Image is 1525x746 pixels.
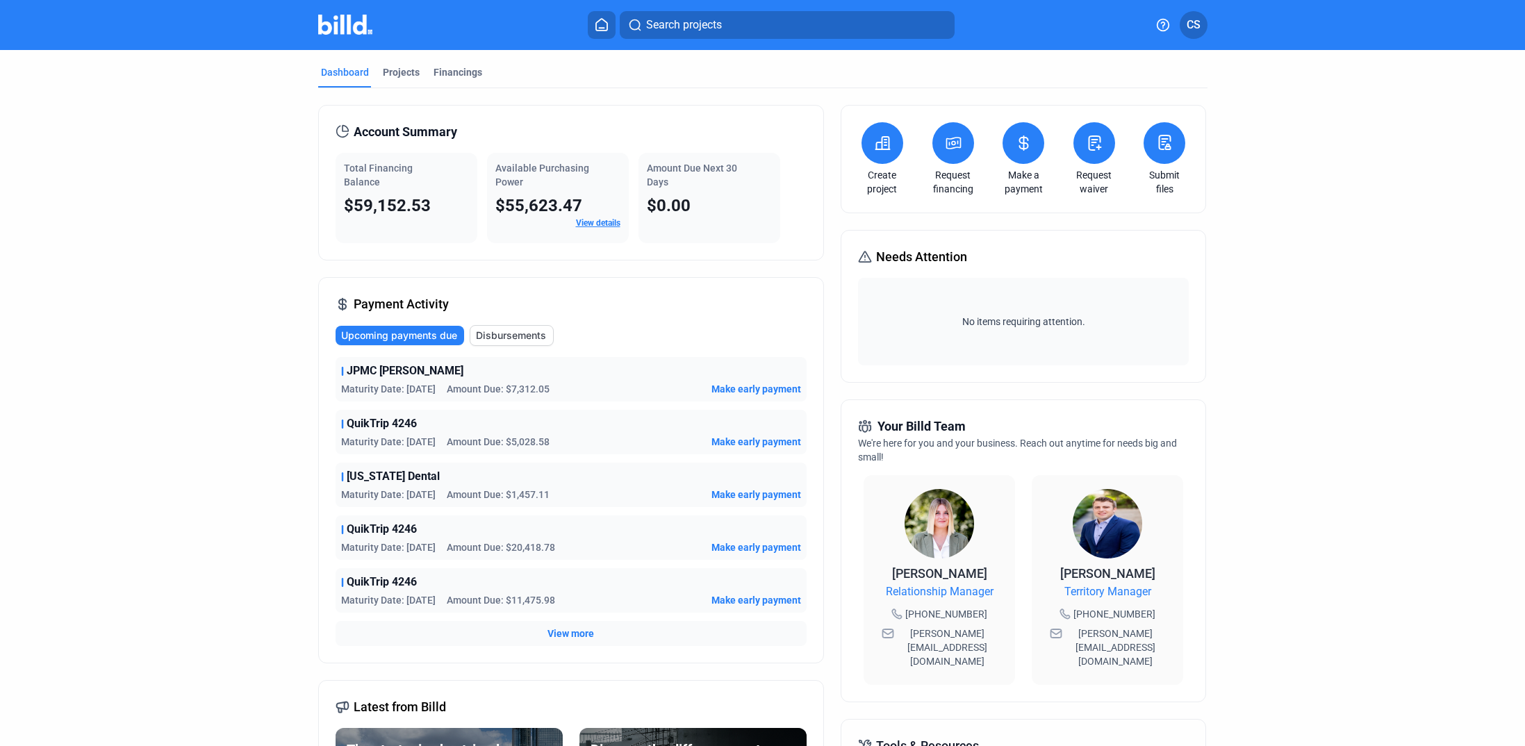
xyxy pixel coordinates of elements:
[646,17,722,33] span: Search projects
[341,382,436,396] span: Maturity Date: [DATE]
[1140,168,1189,196] a: Submit files
[576,218,620,228] a: View details
[354,122,457,142] span: Account Summary
[383,65,420,79] div: Projects
[470,325,554,346] button: Disbursements
[354,295,449,314] span: Payment Activity
[1180,11,1207,39] button: CS
[620,11,955,39] button: Search projects
[476,329,546,342] span: Disbursements
[318,15,373,35] img: Billd Company Logo
[647,163,737,188] span: Amount Due Next 30 Days
[336,326,464,345] button: Upcoming payments due
[1073,607,1155,621] span: [PHONE_NUMBER]
[999,168,1048,196] a: Make a payment
[447,540,555,554] span: Amount Due: $20,418.78
[711,382,801,396] button: Make early payment
[341,593,436,607] span: Maturity Date: [DATE]
[876,247,967,267] span: Needs Attention
[341,540,436,554] span: Maturity Date: [DATE]
[347,468,440,485] span: [US_STATE] Dental
[341,435,436,449] span: Maturity Date: [DATE]
[347,415,417,432] span: QuikTrip 4246
[434,65,482,79] div: Financings
[647,196,691,215] span: $0.00
[892,566,987,581] span: [PERSON_NAME]
[547,627,594,640] button: View more
[341,488,436,502] span: Maturity Date: [DATE]
[1065,627,1165,668] span: [PERSON_NAME][EMAIL_ADDRESS][DOMAIN_NAME]
[1064,583,1151,600] span: Territory Manager
[344,163,413,188] span: Total Financing Balance
[877,417,966,436] span: Your Billd Team
[711,593,801,607] button: Make early payment
[886,583,994,600] span: Relationship Manager
[864,315,1183,329] span: No items requiring attention.
[1060,566,1155,581] span: [PERSON_NAME]
[447,488,550,502] span: Amount Due: $1,457.11
[711,435,801,449] button: Make early payment
[495,196,582,215] span: $55,623.47
[347,574,417,590] span: QuikTrip 4246
[929,168,978,196] a: Request financing
[347,521,417,538] span: QuikTrip 4246
[344,196,431,215] span: $59,152.53
[341,329,457,342] span: Upcoming payments due
[321,65,369,79] div: Dashboard
[858,438,1177,463] span: We're here for you and your business. Reach out anytime for needs big and small!
[447,382,550,396] span: Amount Due: $7,312.05
[711,488,801,502] button: Make early payment
[858,168,907,196] a: Create project
[354,697,446,717] span: Latest from Billd
[1073,489,1142,558] img: Territory Manager
[897,627,997,668] span: [PERSON_NAME][EMAIL_ADDRESS][DOMAIN_NAME]
[347,363,463,379] span: JPMC [PERSON_NAME]
[711,540,801,554] button: Make early payment
[905,489,974,558] img: Relationship Manager
[447,435,550,449] span: Amount Due: $5,028.58
[495,163,589,188] span: Available Purchasing Power
[905,607,987,621] span: [PHONE_NUMBER]
[1070,168,1119,196] a: Request waiver
[447,593,555,607] span: Amount Due: $11,475.98
[1187,17,1201,33] span: CS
